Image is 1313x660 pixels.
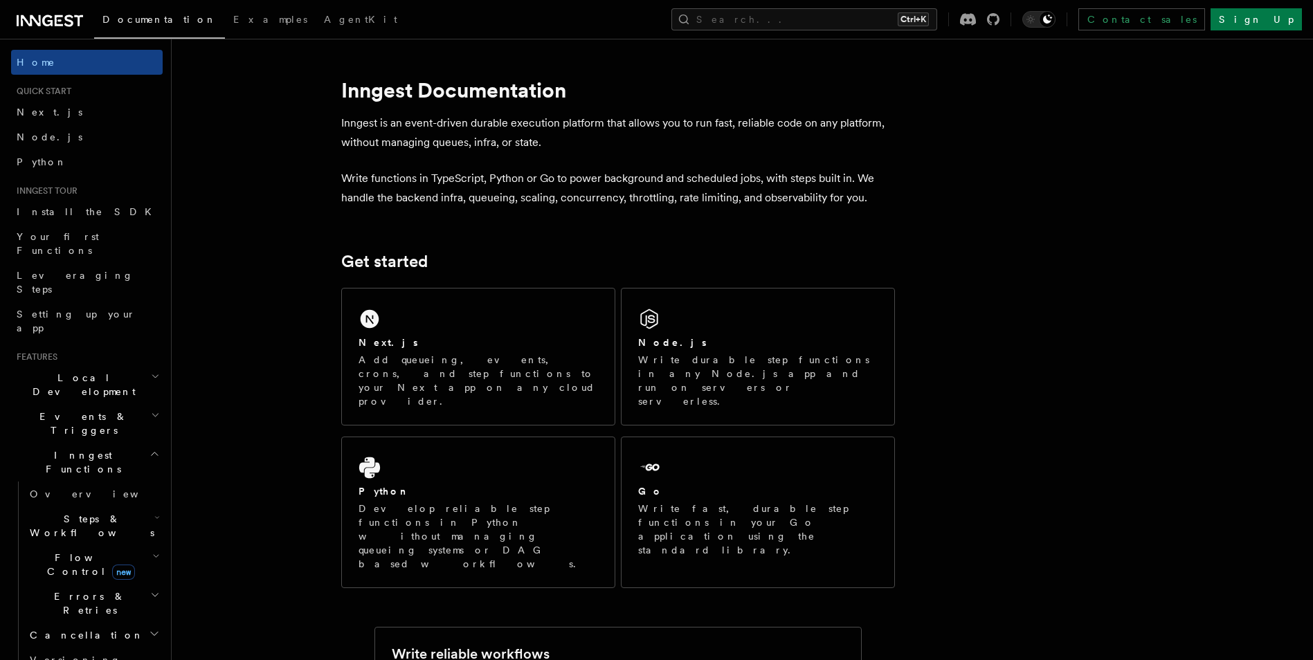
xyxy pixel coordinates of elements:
h2: Next.js [359,336,418,349]
span: Inngest tour [11,185,78,196]
p: Develop reliable step functions in Python without managing queueing systems or DAG based workflows. [359,502,598,571]
span: Documentation [102,14,217,25]
span: Errors & Retries [24,589,150,617]
button: Flow Controlnew [24,545,163,584]
span: Setting up your app [17,309,136,333]
button: Local Development [11,365,163,404]
a: Documentation [94,4,225,39]
a: Python [11,149,163,174]
a: Setting up your app [11,302,163,340]
span: Quick start [11,86,71,97]
a: Your first Functions [11,224,163,263]
a: Contact sales [1078,8,1205,30]
span: Next.js [17,107,82,118]
a: Node.jsWrite durable step functions in any Node.js app and run on servers or serverless. [621,288,895,425]
p: Add queueing, events, crons, and step functions to your Next app on any cloud provider. [359,353,598,408]
span: Events & Triggers [11,410,151,437]
a: Next.js [11,100,163,125]
span: AgentKit [324,14,397,25]
span: Node.js [17,131,82,143]
span: Home [17,55,55,69]
span: Features [11,351,57,363]
a: Examples [225,4,316,37]
p: Write durable step functions in any Node.js app and run on servers or serverless. [638,353,878,408]
a: Sign Up [1211,8,1302,30]
p: Inngest is an event-driven durable execution platform that allows you to run fast, reliable code ... [341,113,895,152]
a: Overview [24,482,163,506]
a: Get started [341,252,428,271]
span: Steps & Workflows [24,512,154,540]
span: Local Development [11,371,151,398]
button: Inngest Functions [11,443,163,482]
h2: Go [638,484,663,498]
kbd: Ctrl+K [898,12,929,26]
h1: Inngest Documentation [341,77,895,102]
span: Your first Functions [17,231,99,256]
a: GoWrite fast, durable step functions in your Go application using the standard library. [621,437,895,588]
button: Errors & Retries [24,584,163,623]
a: Install the SDK [11,199,163,224]
span: new [112,565,135,580]
span: Examples [233,14,307,25]
p: Write functions in TypeScript, Python or Go to power background and scheduled jobs, with steps bu... [341,169,895,208]
h2: Python [359,484,410,498]
span: Leveraging Steps [17,270,134,295]
a: Next.jsAdd queueing, events, crons, and step functions to your Next app on any cloud provider. [341,288,615,425]
p: Write fast, durable step functions in your Go application using the standard library. [638,502,878,557]
button: Cancellation [24,623,163,648]
a: Leveraging Steps [11,263,163,302]
h2: Node.js [638,336,707,349]
span: Install the SDK [17,206,160,217]
span: Overview [30,488,172,499]
span: Flow Control [24,551,152,578]
a: Home [11,50,163,75]
span: Python [17,156,67,167]
button: Search...Ctrl+K [671,8,937,30]
a: PythonDevelop reliable step functions in Python without managing queueing systems or DAG based wo... [341,437,615,588]
button: Events & Triggers [11,404,163,443]
a: AgentKit [316,4,406,37]
a: Node.js [11,125,163,149]
button: Steps & Workflows [24,506,163,545]
span: Inngest Functions [11,448,150,476]
span: Cancellation [24,628,144,642]
button: Toggle dark mode [1022,11,1056,28]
